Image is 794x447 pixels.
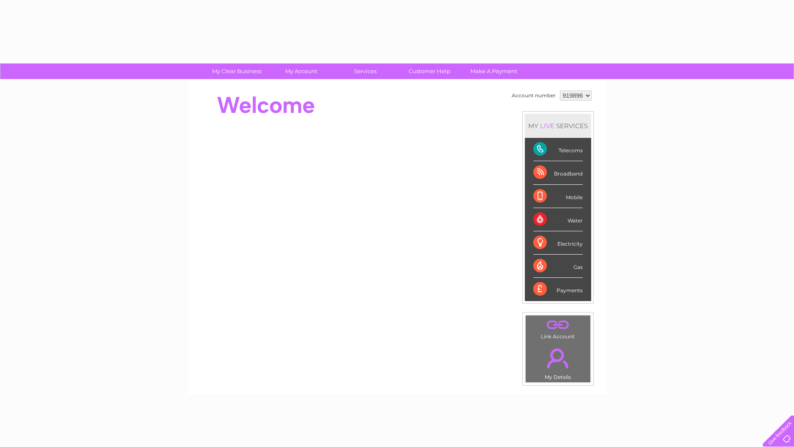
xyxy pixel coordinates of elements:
[525,114,591,138] div: MY SERVICES
[533,161,583,184] div: Broadband
[266,63,336,79] a: My Account
[202,63,272,79] a: My Clear Business
[525,315,591,342] td: Link Account
[459,63,529,79] a: Make A Payment
[533,255,583,278] div: Gas
[533,138,583,161] div: Telecoms
[533,185,583,208] div: Mobile
[528,318,588,332] a: .
[330,63,400,79] a: Services
[510,88,558,103] td: Account number
[538,122,556,130] div: LIVE
[528,343,588,373] a: .
[533,208,583,231] div: Water
[533,278,583,301] div: Payments
[533,231,583,255] div: Electricity
[525,341,591,383] td: My Details
[395,63,464,79] a: Customer Help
